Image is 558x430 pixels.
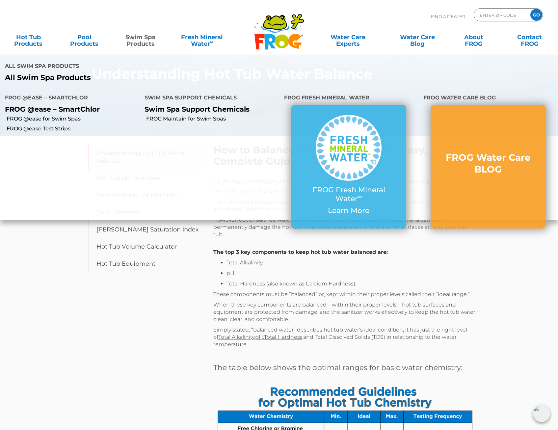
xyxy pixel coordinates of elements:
h4: Swim Spa Support Chemicals [145,92,274,105]
p: Swim Spa Support Chemicals [145,105,274,113]
a: Total Hardness [264,334,303,340]
a: AboutFROG [452,31,495,44]
h4: FROG Water Care BLOG [423,92,553,105]
a: ContactFROG [508,31,551,44]
p: Find A Dealer [431,8,465,25]
a: Fresh MineralWater∞ [175,31,229,44]
input: Zip Code Form [479,10,523,20]
a: FROG @ease Test Strips [7,125,140,132]
p: FROG @ease – SmartChlor [5,105,135,113]
a: Hot Tub Equipment [88,255,203,272]
li: Total Hardness (also known as Calcium Hardness). [226,280,477,287]
a: Swim SpaProducts [119,31,162,44]
h4: FROG Fresh Mineral Water [284,92,414,105]
a: FROG Water Care BLOG [444,151,533,182]
strong: The top 3 key components to keep hot tub water balanced are: [213,249,388,255]
a: Hot TubProducts [7,31,50,44]
a: FROG Fresh Mineral Water∞ Learn More [304,115,393,218]
a: PoolProducts [63,31,106,44]
span: , [263,334,264,340]
span: and Total Dissolved Solids (TDS) in relationship to the water temperature. [213,334,457,347]
h4: The table below shows the optimal ranges for basic water chemistry: [213,362,477,373]
a: FROG Maintain for Swim Spas [146,115,279,122]
span: These components must be “balanced” or, kept within their proper levels called their “ideal range.” [213,291,470,297]
h4: FROG @ease – SmartChlor [5,92,135,105]
sup: ∞ [358,193,362,200]
a: All Swim Spa Products [5,73,274,82]
p: However, out of balance water can make the hot tub water uncomfortable, and can also permanently ... [213,216,477,238]
sup: ∞ [210,39,213,44]
a: FROG @ease for Swim Spas [7,115,140,122]
p: Learn More [304,206,393,215]
a: [PERSON_NAME] Saturation Index [88,221,203,238]
h3: FROG Water Care BLOG [444,151,533,175]
li: Total Alkalinity [226,259,477,266]
span: , [254,334,255,340]
p: FROG Fresh Mineral Water [304,186,393,203]
a: pH [255,334,263,340]
h4: All Swim Spa Products [5,60,274,73]
input: GO [530,9,542,21]
li: pH [226,270,477,277]
img: openIcon [533,405,550,422]
a: Total Alkalinity [218,334,254,340]
a: Hot Tub Volume Calculator [88,238,203,255]
a: Water CareExperts [312,31,383,44]
a: Water CareBlog [396,31,439,44]
span: When these key components are balanced – within their proper levels – hot tub surfaces and equipm... [213,302,475,322]
span: Simply stated, “balanced water” describes hot tub water’s ideal condition; it has just the right ... [213,327,467,340]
